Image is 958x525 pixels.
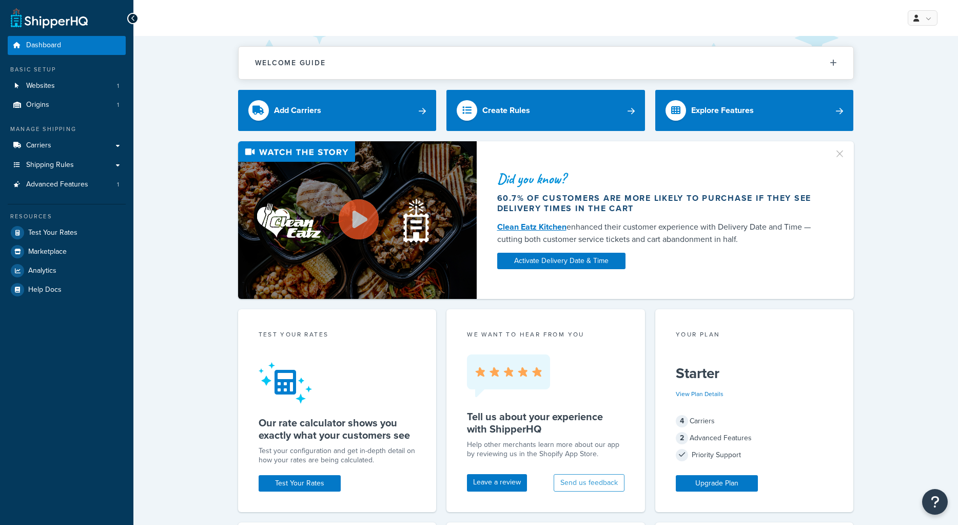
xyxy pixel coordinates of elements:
span: Analytics [28,267,56,275]
h5: Tell us about your experience with ShipperHQ [467,410,624,435]
div: Priority Support [676,448,833,462]
a: Create Rules [446,90,645,131]
span: 1 [117,101,119,109]
div: Basic Setup [8,65,126,74]
p: Help other merchants learn more about our app by reviewing us in the Shopify App Store. [467,440,624,459]
div: Resources [8,212,126,221]
span: Carriers [26,141,51,150]
a: Help Docs [8,280,126,299]
a: Marketplace [8,242,126,261]
div: Manage Shipping [8,125,126,134]
span: Dashboard [26,41,61,50]
div: Carriers [676,414,833,428]
h5: Our rate calculator shows you exactly what your customers see [259,417,416,441]
h2: Welcome Guide [255,59,326,67]
div: Create Rules [482,103,530,118]
button: Welcome Guide [239,47,853,79]
span: Test Your Rates [28,229,77,237]
a: Upgrade Plan [676,475,758,492]
span: 2 [676,432,688,444]
a: Carriers [8,136,126,155]
div: Advanced Features [676,431,833,445]
div: Explore Features [691,103,754,118]
a: Shipping Rules [8,156,126,175]
a: Add Carriers [238,90,437,131]
span: Shipping Rules [26,161,74,170]
span: Marketplace [28,248,67,256]
img: Video thumbnail [238,141,477,299]
div: Your Plan [676,330,833,342]
a: Test Your Rates [8,223,126,242]
span: Advanced Features [26,180,88,189]
a: Websites1 [8,77,126,96]
span: Websites [26,82,55,90]
a: Explore Features [655,90,854,131]
a: Dashboard [8,36,126,55]
span: 4 [676,415,688,427]
li: Origins [8,96,126,115]
a: Activate Delivery Date & Time [497,253,625,269]
li: Websites [8,77,126,96]
div: Add Carriers [274,103,321,118]
span: 1 [117,180,119,189]
a: Leave a review [467,474,527,492]
div: enhanced their customer experience with Delivery Date and Time — cutting both customer service ti... [497,221,822,246]
a: Clean Eatz Kitchen [497,221,566,233]
span: 1 [117,82,119,90]
a: Analytics [8,261,126,280]
span: Origins [26,101,49,109]
a: Advanced Features1 [8,175,126,194]
div: Test your configuration and get in-depth detail on how your rates are being calculated. [259,446,416,465]
p: we want to hear from you [467,330,624,339]
a: Origins1 [8,96,126,115]
div: Did you know? [497,172,822,186]
span: Help Docs [28,286,62,294]
h5: Starter [676,365,833,382]
button: Send us feedback [554,474,624,492]
button: Open Resource Center [922,489,948,515]
div: Test your rates [259,330,416,342]
a: Test Your Rates [259,475,341,492]
a: View Plan Details [676,389,724,399]
div: 60.7% of customers are more likely to purchase if they see delivery times in the cart [497,193,822,214]
li: Advanced Features [8,175,126,194]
